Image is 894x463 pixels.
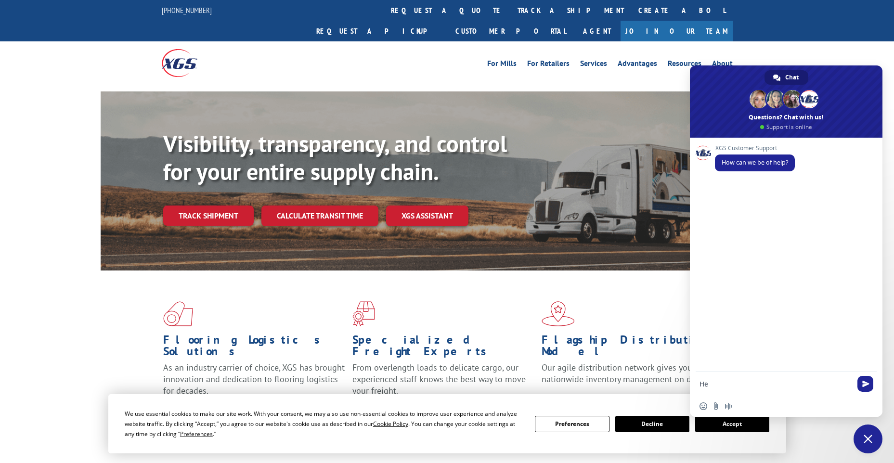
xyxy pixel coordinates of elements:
[715,145,795,152] span: XGS Customer Support
[163,301,193,326] img: xgs-icon-total-supply-chain-intelligence-red
[615,416,689,432] button: Decline
[163,129,507,186] b: Visibility, transparency, and control for your entire supply chain.
[487,60,517,70] a: For Mills
[700,402,707,410] span: Insert an emoji
[386,206,468,226] a: XGS ASSISTANT
[712,60,733,70] a: About
[373,420,408,428] span: Cookie Policy
[162,5,212,15] a: [PHONE_NUMBER]
[618,60,657,70] a: Advantages
[542,301,575,326] img: xgs-icon-flagship-distribution-model-red
[764,70,808,85] div: Chat
[309,21,448,41] a: Request a pickup
[535,416,609,432] button: Preferences
[180,430,213,438] span: Preferences
[163,334,345,362] h1: Flooring Logistics Solutions
[854,424,882,453] div: Close chat
[857,376,873,392] span: Send
[621,21,733,41] a: Join Our Team
[108,394,786,453] div: Cookie Consent Prompt
[542,334,724,362] h1: Flagship Distribution Model
[527,60,570,70] a: For Retailers
[163,206,254,226] a: Track shipment
[125,409,523,439] div: We use essential cookies to make our site work. With your consent, we may also use non-essential ...
[352,362,534,405] p: From overlength loads to delicate cargo, our experienced staff knows the best way to move your fr...
[573,21,621,41] a: Agent
[700,380,852,388] textarea: Compose your message...
[261,206,378,226] a: Calculate transit time
[722,158,788,167] span: How can we be of help?
[448,21,573,41] a: Customer Portal
[163,362,345,396] span: As an industry carrier of choice, XGS has brought innovation and dedication to flooring logistics...
[712,402,720,410] span: Send a file
[668,60,701,70] a: Resources
[542,394,661,405] a: Learn More >
[580,60,607,70] a: Services
[725,402,732,410] span: Audio message
[695,416,769,432] button: Accept
[352,334,534,362] h1: Specialized Freight Experts
[785,70,799,85] span: Chat
[352,301,375,326] img: xgs-icon-focused-on-flooring-red
[542,362,719,385] span: Our agile distribution network gives you nationwide inventory management on demand.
